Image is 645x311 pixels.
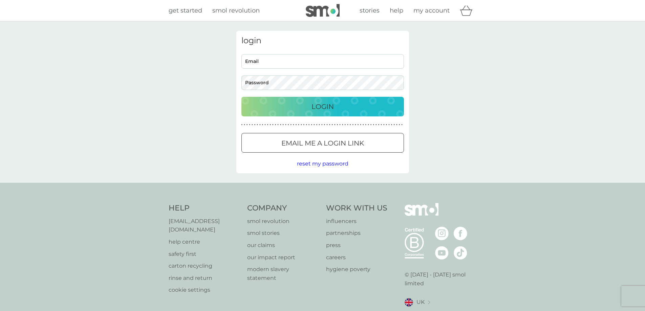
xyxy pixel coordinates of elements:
[257,123,258,127] p: ●
[413,7,450,14] span: my account
[413,6,450,16] a: my account
[352,123,353,127] p: ●
[378,123,380,127] p: ●
[405,270,477,288] p: © [DATE] - [DATE] smol limited
[388,123,390,127] p: ●
[259,123,261,127] p: ●
[390,7,403,14] span: help
[393,123,395,127] p: ●
[275,123,276,127] p: ●
[386,123,387,127] p: ●
[396,123,397,127] p: ●
[169,238,241,246] a: help centre
[454,227,467,240] img: visit the smol Facebook page
[169,6,202,16] a: get started
[247,265,319,282] a: modern slavery statement
[326,241,387,250] p: press
[267,123,268,127] p: ●
[326,265,387,274] a: hygiene poverty
[298,123,299,127] p: ●
[241,97,404,116] button: Login
[246,123,248,127] p: ●
[169,250,241,259] a: safety first
[454,246,467,260] img: visit the smol Tiktok page
[290,123,292,127] p: ●
[169,7,202,14] span: get started
[360,123,361,127] p: ●
[252,123,253,127] p: ●
[368,123,369,127] p: ●
[241,133,404,153] button: Email me a login link
[350,123,351,127] p: ●
[358,123,359,127] p: ●
[365,123,367,127] p: ●
[254,123,256,127] p: ●
[435,227,449,240] img: visit the smol Instagram page
[247,253,319,262] a: our impact report
[303,123,305,127] p: ●
[297,160,348,167] span: reset my password
[373,123,374,127] p: ●
[401,123,403,127] p: ●
[169,274,241,283] a: rinse and return
[342,123,343,127] p: ●
[277,123,279,127] p: ●
[324,123,325,127] p: ●
[288,123,289,127] p: ●
[326,203,387,214] h4: Work With Us
[326,229,387,238] a: partnerships
[460,4,477,17] div: basket
[272,123,274,127] p: ●
[212,6,260,16] a: smol revolution
[405,298,413,307] img: UK flag
[169,203,241,214] h4: Help
[169,262,241,270] a: carton recycling
[169,217,241,234] a: [EMAIL_ADDRESS][DOMAIN_NAME]
[326,253,387,262] a: careers
[306,123,307,127] p: ●
[308,123,310,127] p: ●
[285,123,286,127] p: ●
[241,36,404,46] h3: login
[331,123,333,127] p: ●
[391,123,392,127] p: ●
[314,123,315,127] p: ●
[281,138,364,149] p: Email me a login link
[345,123,346,127] p: ●
[428,301,430,304] img: select a new location
[212,7,260,14] span: smol revolution
[360,6,380,16] a: stories
[247,241,319,250] a: our claims
[247,217,319,226] a: smol revolution
[283,123,284,127] p: ●
[355,123,356,127] p: ●
[280,123,281,127] p: ●
[293,123,294,127] p: ●
[296,123,297,127] p: ●
[311,123,312,127] p: ●
[360,7,380,14] span: stories
[375,123,377,127] p: ●
[241,123,243,127] p: ●
[249,123,250,127] p: ●
[169,286,241,294] a: cookie settings
[435,246,449,260] img: visit the smol Youtube page
[326,123,328,127] p: ●
[247,229,319,238] a: smol stories
[339,123,341,127] p: ●
[399,123,400,127] p: ●
[326,217,387,226] a: influencers
[347,123,348,127] p: ●
[301,123,302,127] p: ●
